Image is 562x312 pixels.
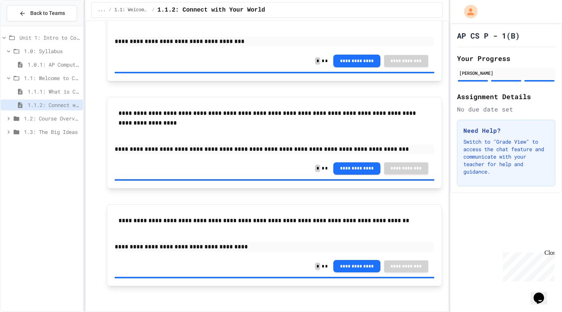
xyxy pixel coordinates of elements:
div: Chat with us now!Close [3,3,52,48]
span: Back to Teams [30,9,65,17]
span: / [152,7,154,13]
p: Switch to "Grade View" to access the chat feature and communicate with your teacher for help and ... [463,138,549,175]
h1: AP CS P - 1(B) [457,30,520,41]
span: 1.1.1: What is Computer Science? [28,88,80,95]
iframe: chat widget [500,250,555,281]
div: [PERSON_NAME] [459,70,553,76]
iframe: chat widget [531,282,555,305]
span: Unit 1: Intro to Computer Science [19,34,80,42]
h2: Your Progress [457,53,555,64]
span: 1.1: Welcome to Computer Science [114,7,149,13]
span: 1.3: The Big Ideas [24,128,80,136]
span: 1.0: Syllabus [24,47,80,55]
div: My Account [456,3,479,20]
div: No due date set [457,105,555,114]
span: ... [98,7,106,13]
span: 1.1: Welcome to Computer Science [24,74,80,82]
span: 1.2: Course Overview and the AP Exam [24,114,80,122]
span: / [109,7,111,13]
h2: Assignment Details [457,91,555,102]
h3: Need Help? [463,126,549,135]
span: 1.1.2: Connect with Your World [157,6,265,15]
span: 1.0.1: AP Computer Science Principles in Python Course Syllabus [28,61,80,68]
span: 1.1.2: Connect with Your World [28,101,80,109]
